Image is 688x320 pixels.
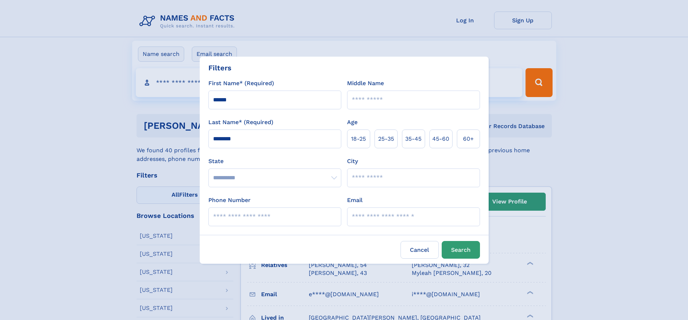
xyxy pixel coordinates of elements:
button: Search [442,241,480,259]
label: Cancel [401,241,439,259]
label: Email [347,196,363,205]
label: Age [347,118,358,127]
label: Phone Number [208,196,251,205]
span: 25‑35 [378,135,394,143]
span: 60+ [463,135,474,143]
label: City [347,157,358,166]
span: 18‑25 [351,135,366,143]
label: State [208,157,341,166]
div: Filters [208,62,232,73]
label: First Name* (Required) [208,79,274,88]
span: 35‑45 [405,135,421,143]
label: Last Name* (Required) [208,118,273,127]
label: Middle Name [347,79,384,88]
span: 45‑60 [432,135,449,143]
